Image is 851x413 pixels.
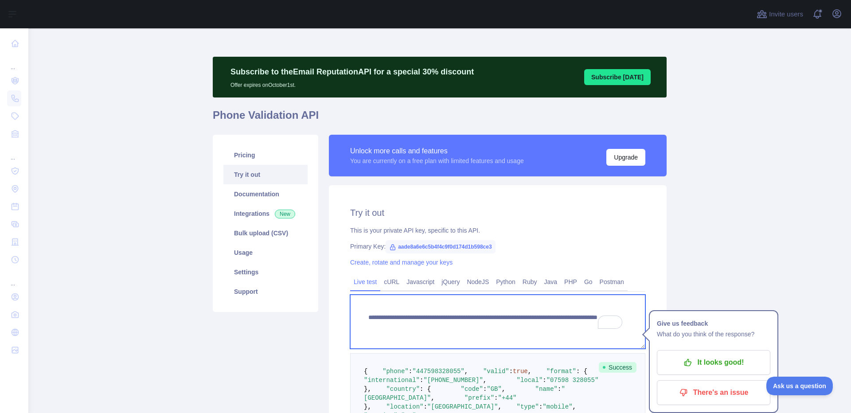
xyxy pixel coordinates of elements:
[230,66,474,78] p: Subscribe to the Email Reputation API for a special 30 % discount
[509,368,513,375] span: :
[483,377,487,384] span: ,
[350,259,453,266] a: Create, rotate and manage your keys
[427,403,498,410] span: "[GEOGRAPHIC_DATA]"
[223,165,308,184] a: Try it out
[766,377,833,395] iframe: Toggle Customer Support
[431,394,434,401] span: ,
[403,275,438,289] a: Javascript
[664,385,764,400] p: There's an issue
[657,350,770,375] button: It looks good!
[561,275,581,289] a: PHP
[599,362,636,373] span: Success
[502,386,505,393] span: ,
[547,377,599,384] span: "07598 328055"
[576,368,587,375] span: : {
[350,226,645,235] div: This is your private API key, specific to this API.
[350,206,645,219] h2: Try it out
[412,368,465,375] span: "447598328055"
[420,386,431,393] span: : {
[350,295,645,349] textarea: To enrich screen reader interactions, please activate Accessibility in Grammarly extension settings
[386,386,420,393] span: "country"
[657,318,770,329] h1: Give us feedback
[584,69,651,85] button: Subscribe [DATE]
[223,243,308,262] a: Usage
[423,403,427,410] span: :
[516,377,543,384] span: "local"
[461,386,483,393] span: "code"
[558,386,561,393] span: :
[755,7,805,21] button: Invite users
[350,156,524,165] div: You are currently on a free plan with limited features and usage
[519,275,541,289] a: Ruby
[223,145,308,165] a: Pricing
[230,78,474,89] p: Offer expires on October 1st.
[223,184,308,204] a: Documentation
[541,275,561,289] a: Java
[7,269,21,287] div: ...
[364,403,371,410] span: },
[213,108,667,129] h1: Phone Validation API
[483,368,509,375] span: "valid"
[483,386,487,393] span: :
[386,240,496,253] span: aade8a6e6c5b4f4c9f0d174d1b598ce3
[657,380,770,405] button: There's an issue
[386,403,423,410] span: "location"
[350,242,645,251] div: Primary Key:
[596,275,628,289] a: Postman
[350,146,524,156] div: Unlock more calls and features
[539,403,543,410] span: :
[769,9,803,19] span: Invite users
[364,386,371,393] span: },
[494,394,498,401] span: :
[350,275,380,289] a: Live test
[513,368,528,375] span: true
[364,377,420,384] span: "international"
[420,377,423,384] span: :
[223,204,308,223] a: Integrations New
[223,223,308,243] a: Bulk upload (CSV)
[7,53,21,71] div: ...
[487,386,502,393] span: "GB"
[547,368,576,375] span: "format"
[465,368,468,375] span: ,
[438,275,463,289] a: jQuery
[364,368,367,375] span: {
[409,368,412,375] span: :
[606,149,645,166] button: Upgrade
[543,403,572,410] span: "mobile"
[492,275,519,289] a: Python
[7,144,21,161] div: ...
[498,394,516,401] span: "+44"
[535,386,558,393] span: "name"
[223,262,308,282] a: Settings
[528,368,531,375] span: ,
[223,282,308,301] a: Support
[543,377,546,384] span: :
[380,275,403,289] a: cURL
[275,210,295,218] span: New
[423,377,483,384] span: "[PHONE_NUMBER]"
[517,403,539,410] span: "type"
[581,275,596,289] a: Go
[657,329,770,339] p: What do you think of the response?
[498,403,501,410] span: ,
[664,355,764,370] p: It looks good!
[463,275,492,289] a: NodeJS
[383,368,409,375] span: "phone"
[573,403,576,410] span: ,
[465,394,494,401] span: "prefix"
